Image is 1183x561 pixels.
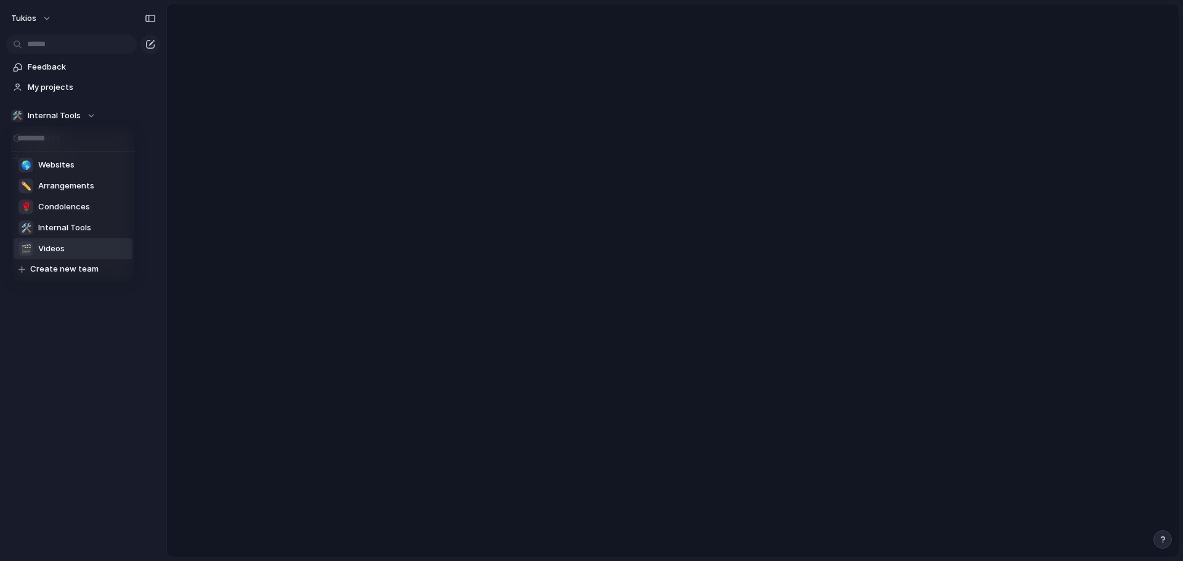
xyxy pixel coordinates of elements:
[38,243,65,255] span: Videos
[18,220,33,235] div: 🛠️
[38,201,90,213] span: Condolences
[18,200,33,214] div: 🌹
[18,158,33,172] div: 🌎
[30,263,99,275] span: Create new team
[38,222,91,234] span: Internal Tools
[18,179,33,193] div: ✏️
[38,180,94,192] span: Arrangements
[38,159,75,171] span: Websites
[18,241,33,256] div: 🎬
